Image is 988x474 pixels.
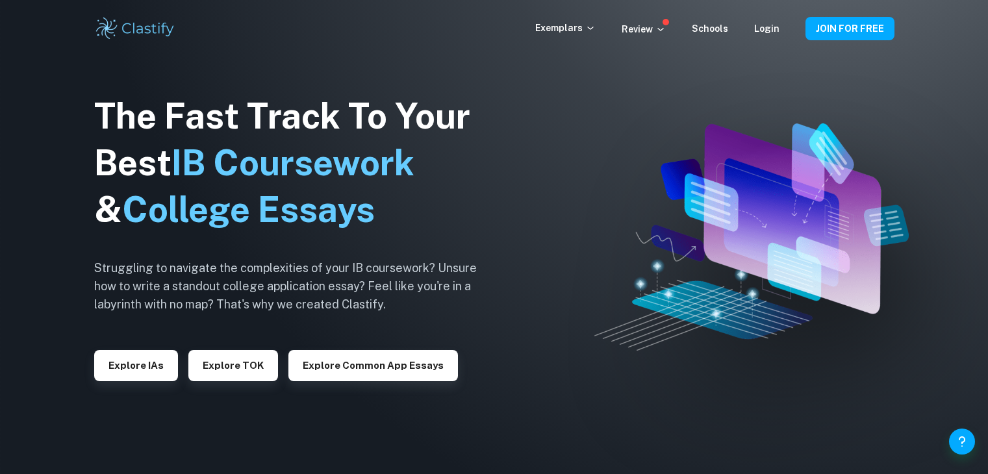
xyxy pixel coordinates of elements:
h6: Struggling to navigate the complexities of your IB coursework? Unsure how to write a standout col... [94,259,497,314]
a: Login [754,23,779,34]
h1: The Fast Track To Your Best & [94,93,497,233]
button: Help and Feedback [949,429,975,455]
img: Clastify logo [94,16,177,42]
button: Explore TOK [188,350,278,381]
a: Explore Common App essays [288,358,458,371]
a: Explore IAs [94,358,178,371]
img: Clastify hero [594,123,909,351]
p: Review [622,22,666,36]
span: College Essays [122,189,375,230]
span: IB Coursework [171,142,414,183]
a: Schools [692,23,728,34]
button: Explore Common App essays [288,350,458,381]
button: Explore IAs [94,350,178,381]
a: Explore TOK [188,358,278,371]
p: Exemplars [535,21,596,35]
button: JOIN FOR FREE [805,17,894,40]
